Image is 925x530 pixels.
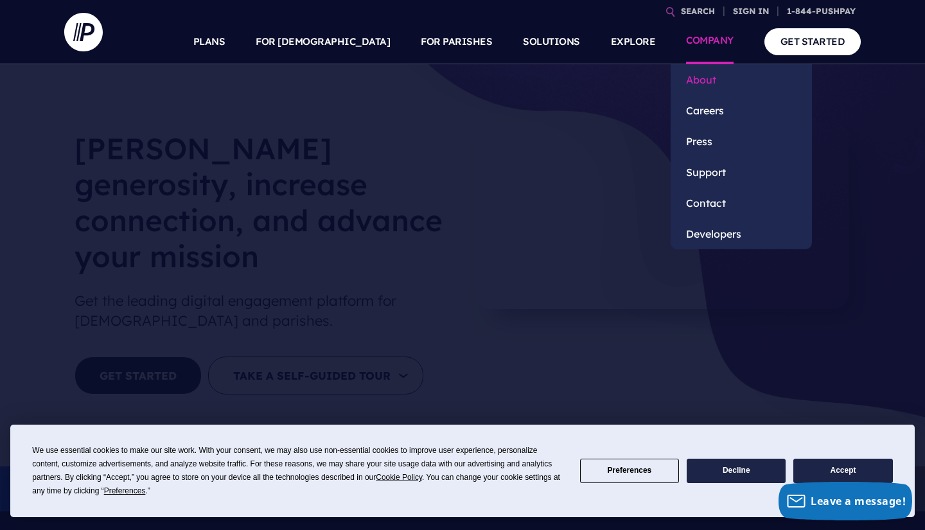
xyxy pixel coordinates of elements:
[687,459,786,484] button: Decline
[686,19,734,64] a: COMPANY
[376,473,422,482] span: Cookie Policy
[671,64,812,95] a: About
[671,157,812,188] a: Support
[523,19,580,64] a: SOLUTIONS
[193,19,225,64] a: PLANS
[10,425,915,517] div: Cookie Consent Prompt
[104,486,146,495] span: Preferences
[256,19,390,64] a: FOR [DEMOGRAPHIC_DATA]
[671,126,812,157] a: Press
[611,19,656,64] a: EXPLORE
[421,19,492,64] a: FOR PARISHES
[32,444,564,498] div: We use essential cookies to make our site work. With your consent, we may also use non-essential ...
[580,459,679,484] button: Preferences
[671,188,812,218] a: Contact
[764,28,861,55] a: GET STARTED
[671,218,812,249] a: Developers
[779,482,912,520] button: Leave a message!
[811,494,906,508] span: Leave a message!
[671,95,812,126] a: Careers
[793,459,892,484] button: Accept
